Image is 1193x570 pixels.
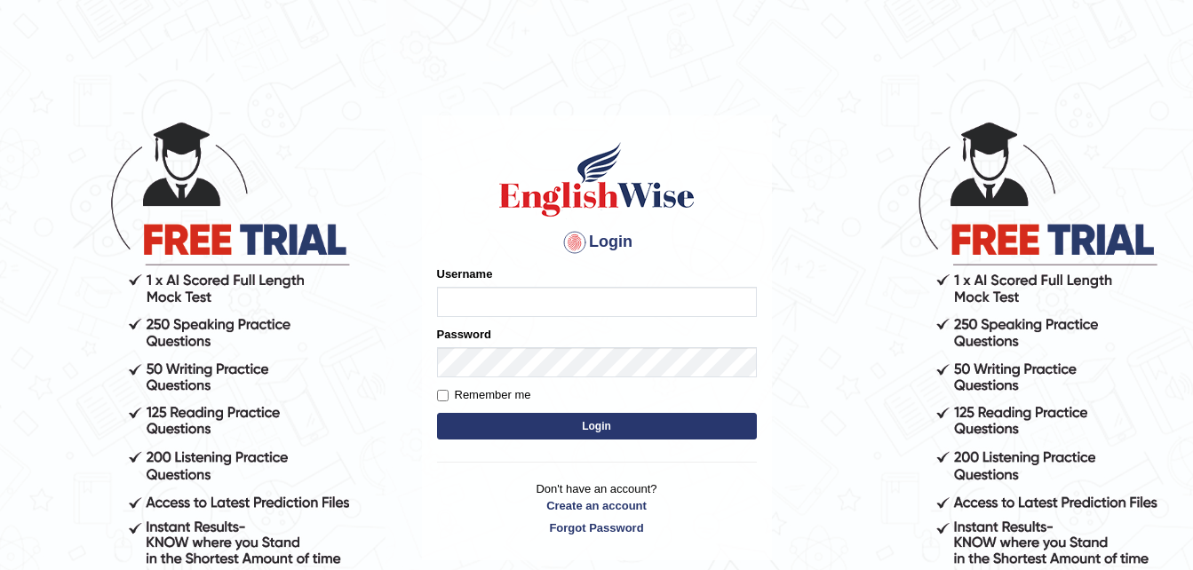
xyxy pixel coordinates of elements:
input: Remember me [437,390,449,401]
h4: Login [437,228,757,257]
label: Remember me [437,386,531,404]
a: Create an account [437,497,757,514]
img: Logo of English Wise sign in for intelligent practice with AI [496,139,698,219]
button: Login [437,413,757,439]
label: Password [437,326,491,343]
a: Forgot Password [437,519,757,536]
label: Username [437,265,493,282]
p: Don't have an account? [437,480,757,535]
